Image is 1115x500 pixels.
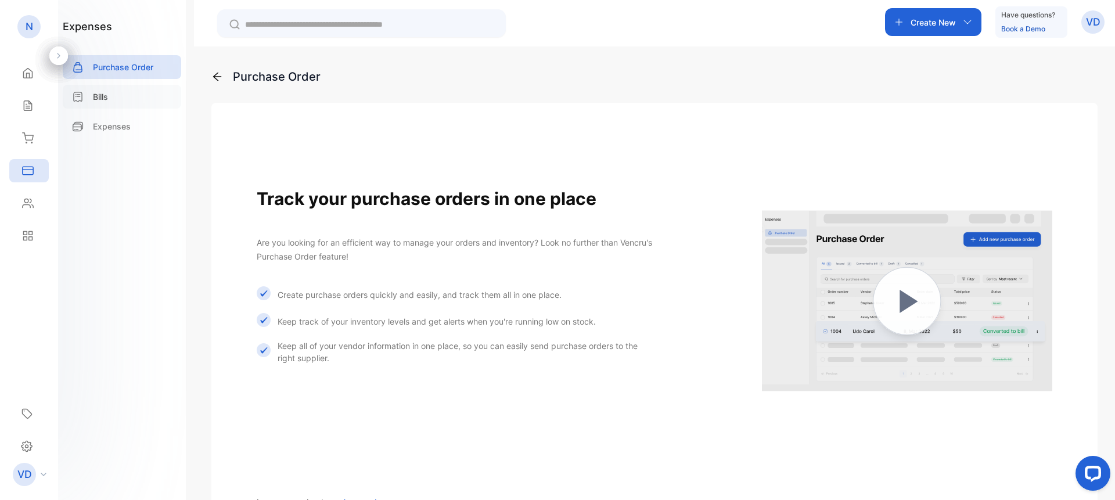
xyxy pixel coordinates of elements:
[63,85,181,109] a: Bills
[63,114,181,138] a: Expenses
[1001,9,1055,21] p: Have questions?
[257,186,654,212] h1: Track your purchase orders in one place
[1081,8,1105,36] button: VD
[278,340,654,364] p: Keep all of your vendor information in one place, so you can easily send purchase orders to the r...
[93,91,108,103] p: Bills
[1066,451,1115,500] iframe: LiveChat chat widget
[1001,24,1045,33] a: Book a Demo
[93,61,153,73] p: Purchase Order
[257,313,271,327] img: Icon
[278,315,596,328] p: Keep track of your inventory levels and get alerts when you're running low on stock.
[233,68,321,85] div: Purchase Order
[63,55,181,79] a: Purchase Order
[762,156,1052,446] img: purchase order gating
[63,19,112,34] h1: expenses
[278,289,562,301] p: Create purchase orders quickly and easily, and track them all in one place.
[257,238,652,261] span: Are you looking for an efficient way to manage your orders and inventory? Look no further than Ve...
[762,156,1052,449] a: purchase order gating
[26,19,33,34] p: N
[257,286,271,300] img: Icon
[911,16,956,28] p: Create New
[1086,15,1100,30] p: VD
[17,467,32,482] p: VD
[93,120,131,132] p: Expenses
[257,343,271,357] img: Icon
[885,8,981,36] button: Create New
